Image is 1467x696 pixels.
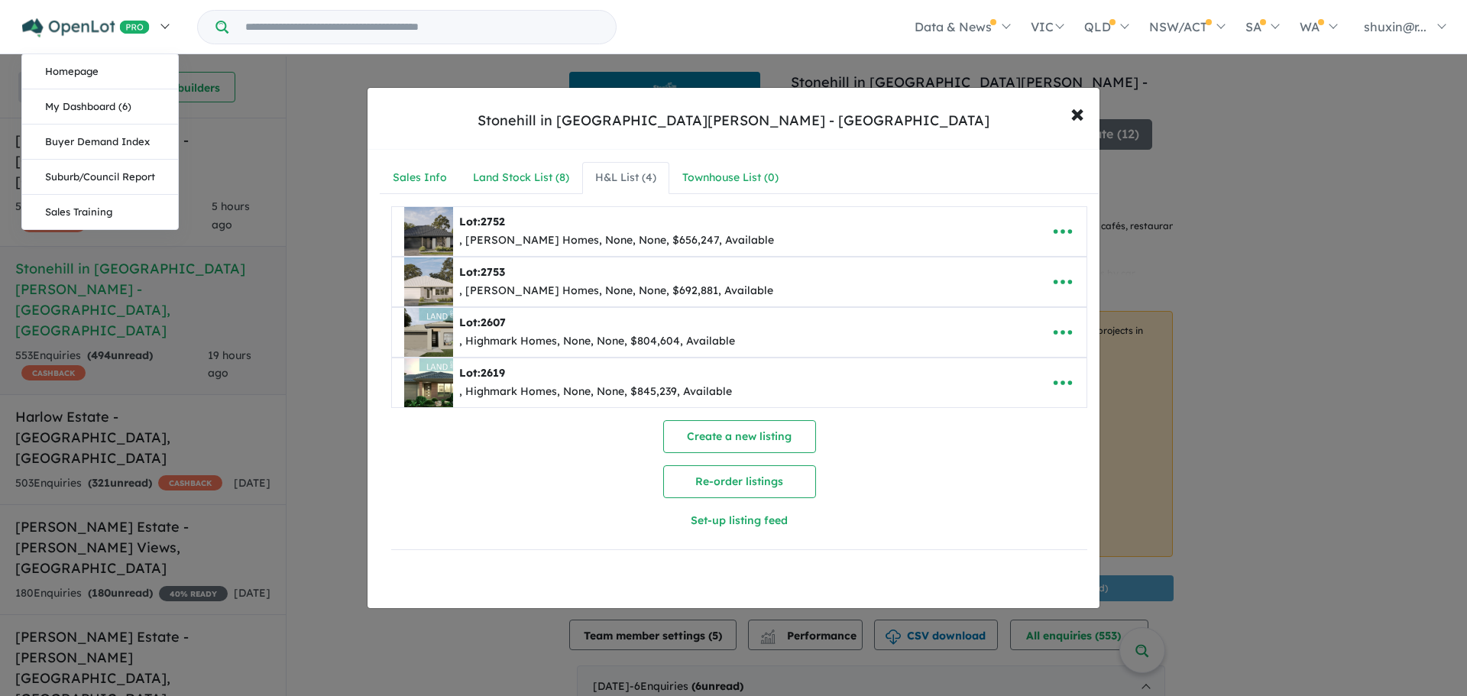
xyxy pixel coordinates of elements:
button: Create a new listing [663,420,816,453]
span: 2607 [481,316,506,329]
div: , Highmark Homes, None, None, $804,604, Available [459,332,735,351]
img: Stonehill%20in%20Bacchus%20Marsh%20Estate%20-%20Maddingley%20-%20Lot%202607___1750301782.jpg [404,308,453,357]
div: Townhouse List ( 0 ) [682,169,779,187]
div: , [PERSON_NAME] Homes, None, None, $656,247, Available [459,231,774,250]
div: Sales Info [393,169,447,187]
a: Homepage [22,54,178,89]
span: 2753 [481,265,505,279]
span: × [1070,96,1084,129]
img: Openlot PRO Logo White [22,18,150,37]
div: , [PERSON_NAME] Homes, None, None, $692,881, Available [459,282,773,300]
img: Stonehill%20in%20Bacchus%20Marsh%20Estate%20-%20Maddingley%20-%20Lot%202753___1750301782.jpg [404,257,453,306]
b: Lot: [459,316,506,329]
button: Set-up listing feed [565,504,914,537]
a: Sales Training [22,195,178,229]
b: Lot: [459,265,505,279]
div: H&L List ( 4 ) [595,169,656,187]
img: Stonehill%20in%20Bacchus%20Marsh%20Estate%20-%20Maddingley%20-%20Lot%202752___1750301781.jpg [404,207,453,256]
a: Suburb/Council Report [22,160,178,195]
input: Try estate name, suburb, builder or developer [232,11,613,44]
div: Land Stock List ( 8 ) [473,169,569,187]
span: shuxin@r... [1364,19,1427,34]
span: 2752 [481,215,505,228]
b: Lot: [459,366,505,380]
div: Stonehill in [GEOGRAPHIC_DATA][PERSON_NAME] - [GEOGRAPHIC_DATA] [478,111,989,131]
button: Re-order listings [663,465,816,498]
a: My Dashboard (6) [22,89,178,125]
span: 2619 [481,366,505,380]
div: , Highmark Homes, None, None, $845,239, Available [459,383,732,401]
img: Stonehill%20in%20Bacchus%20Marsh%20Estate%20-%20Maddingley%20-%20Lot%202619___1750301783.jpg [404,358,453,407]
a: Buyer Demand Index [22,125,178,160]
b: Lot: [459,215,505,228]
